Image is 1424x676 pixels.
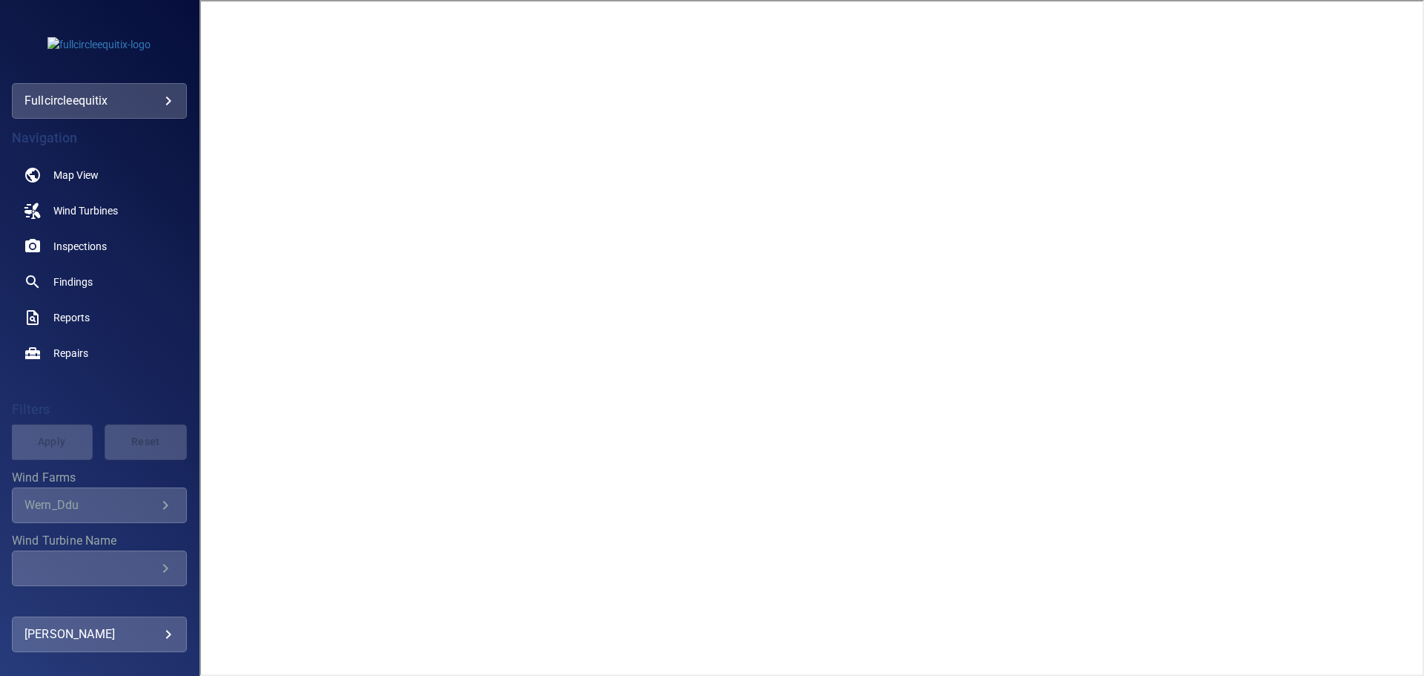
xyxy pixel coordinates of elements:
div: Wind Farms [12,488,187,523]
label: Wind Turbine Name [12,535,187,547]
div: Wern_Ddu [24,498,156,512]
span: Repairs [53,346,88,361]
span: Reports [53,310,90,325]
a: map noActive [12,157,187,193]
img: fullcircleequitix-logo [47,37,151,52]
div: fullcircleequitix [24,89,174,113]
a: findings noActive [12,264,187,300]
a: repairs noActive [12,335,187,371]
span: Findings [53,275,93,289]
a: windturbines noActive [12,193,187,229]
div: fullcircleequitix [12,83,187,119]
span: Inspections [53,239,107,254]
span: Wind Turbines [53,203,118,218]
a: reports noActive [12,300,187,335]
span: Map View [53,168,99,183]
a: inspections noActive [12,229,187,264]
h4: Navigation [12,131,187,145]
h4: Filters [12,402,187,417]
div: [PERSON_NAME] [24,623,174,646]
div: Wind Turbine Name [12,551,187,586]
label: Wind Farms [12,472,187,484]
